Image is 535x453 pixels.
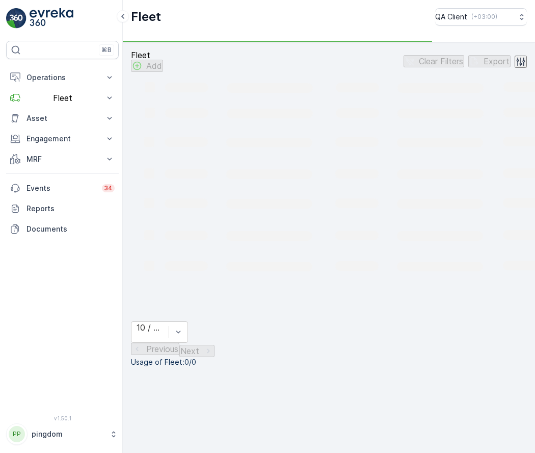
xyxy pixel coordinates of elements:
button: Next [179,345,215,357]
p: Fleet [26,93,98,103]
button: Add [131,60,163,72]
button: Operations [6,67,119,88]
p: Add [146,61,162,70]
a: Events34 [6,178,119,198]
p: ( +03:00 ) [471,13,497,21]
button: MRF [6,149,119,169]
p: ⌘B [101,46,112,54]
button: QA Client(+03:00) [435,8,527,26]
button: Asset [6,108,119,129]
a: Reports [6,198,119,219]
p: Documents [26,224,115,234]
button: Engagement [6,129,119,149]
button: Fleet [6,88,119,108]
p: Events [26,183,96,193]
p: pingdom [32,429,104,439]
button: Clear Filters [404,55,464,67]
p: Fleet [131,51,163,60]
p: MRF [26,154,98,164]
img: logo [6,8,26,29]
div: 10 / Page [137,323,164,332]
p: Operations [26,72,98,83]
p: Usage of Fleet : 0/0 [131,357,527,367]
a: Documents [6,219,119,239]
p: 34 [104,184,113,192]
p: QA Client [435,12,467,22]
p: Fleet [131,9,161,25]
button: PPpingdom [6,423,119,445]
p: Asset [26,113,98,123]
p: Export [484,57,510,66]
p: Engagement [26,134,98,144]
div: PP [9,426,25,442]
span: v 1.50.1 [6,415,119,421]
button: Export [468,55,511,67]
p: Previous [146,344,178,354]
p: Reports [26,204,115,214]
img: logo_light-DOdMpM7g.png [30,8,73,29]
p: Clear Filters [419,57,463,66]
button: Previous [131,343,179,355]
p: Next [180,346,199,356]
